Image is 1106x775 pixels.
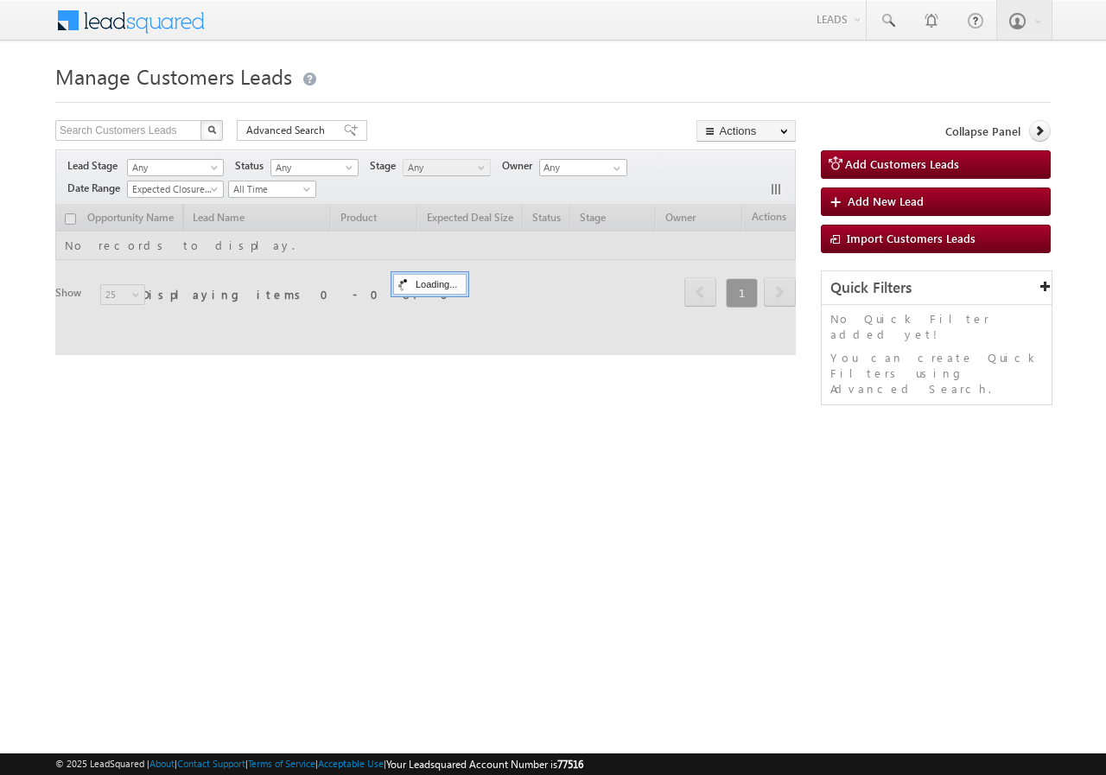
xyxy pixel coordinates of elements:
span: Add Customers Leads [845,156,959,171]
a: Acceptable Use [318,758,384,769]
span: Manage Customers Leads [55,62,292,90]
span: Any [271,160,353,175]
a: Contact Support [177,758,245,769]
p: You can create Quick Filters using Advanced Search. [830,350,1043,397]
span: Status [235,158,270,174]
a: Expected Closure Date [127,181,224,198]
input: Type to Search [539,159,627,176]
span: Import Customers Leads [847,231,976,245]
span: 77516 [557,758,583,771]
a: Show All Items [604,160,626,177]
span: Date Range [67,181,127,196]
span: All Time [229,181,311,197]
a: Terms of Service [248,758,315,769]
a: Any [403,159,491,176]
span: © 2025 LeadSquared | | | | | [55,756,583,772]
a: Any [127,159,224,176]
span: Stage [370,158,403,174]
span: Expected Closure Date [128,181,218,197]
span: Your Leadsquared Account Number is [386,758,583,771]
a: About [149,758,175,769]
span: Owner [502,158,539,174]
div: Loading... [393,274,467,295]
span: Advanced Search [246,123,330,138]
span: Any [404,160,486,175]
img: Search [207,125,216,134]
button: Actions [696,120,796,142]
p: No Quick Filter added yet! [830,311,1043,342]
a: Any [270,159,359,176]
div: Quick Filters [822,271,1052,305]
span: Add New Lead [848,194,924,208]
span: Any [128,160,218,175]
span: Lead Stage [67,158,124,174]
a: All Time [228,181,316,198]
span: Collapse Panel [945,124,1020,139]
